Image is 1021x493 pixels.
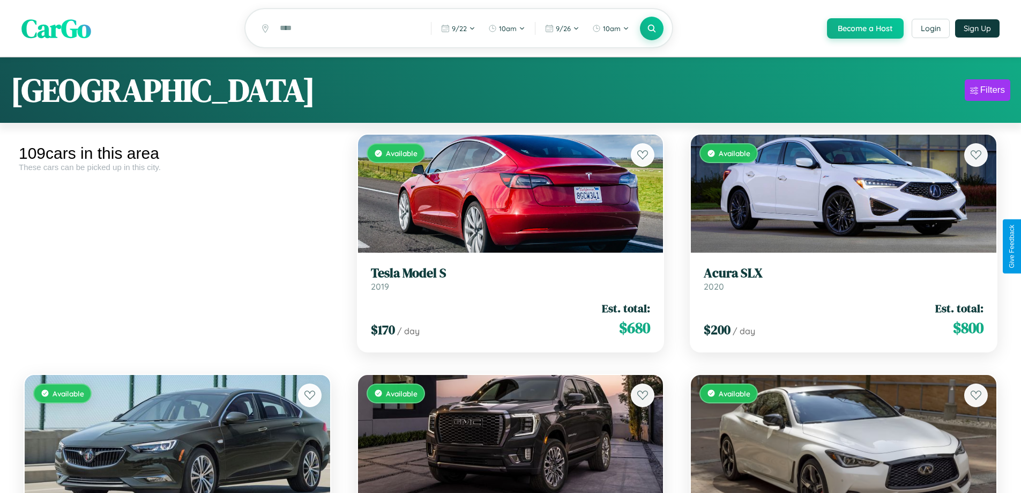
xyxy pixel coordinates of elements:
h1: [GEOGRAPHIC_DATA] [11,68,315,112]
span: Est. total: [935,300,983,316]
span: / day [733,326,755,336]
div: 109 cars in this area [19,144,336,163]
button: Login [912,19,950,38]
button: 10am [483,20,531,37]
h3: Tesla Model S [371,266,651,281]
button: 10am [587,20,635,37]
span: 2019 [371,281,389,292]
span: 9 / 22 [452,24,467,33]
span: Available [53,389,84,398]
div: Give Feedback [1008,225,1016,268]
span: Est. total: [602,300,650,316]
span: Available [719,149,750,158]
span: $ 680 [619,317,650,339]
div: Filters [980,85,1005,95]
button: Become a Host [827,18,904,39]
span: 9 / 26 [556,24,571,33]
span: $ 800 [953,317,983,339]
div: These cars can be picked up in this city. [19,163,336,172]
span: CarGo [21,11,91,46]
a: Tesla Model S2019 [371,266,651,292]
button: Sign Up [955,19,1000,38]
span: 10am [603,24,621,33]
h3: Acura SLX [704,266,983,281]
span: $ 200 [704,321,731,339]
span: 10am [499,24,517,33]
span: Available [719,389,750,398]
span: Available [386,389,418,398]
button: 9/22 [436,20,481,37]
span: 2020 [704,281,724,292]
span: Available [386,149,418,158]
span: / day [397,326,420,336]
button: Filters [965,79,1010,101]
span: $ 170 [371,321,395,339]
button: 9/26 [540,20,585,37]
a: Acura SLX2020 [704,266,983,292]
